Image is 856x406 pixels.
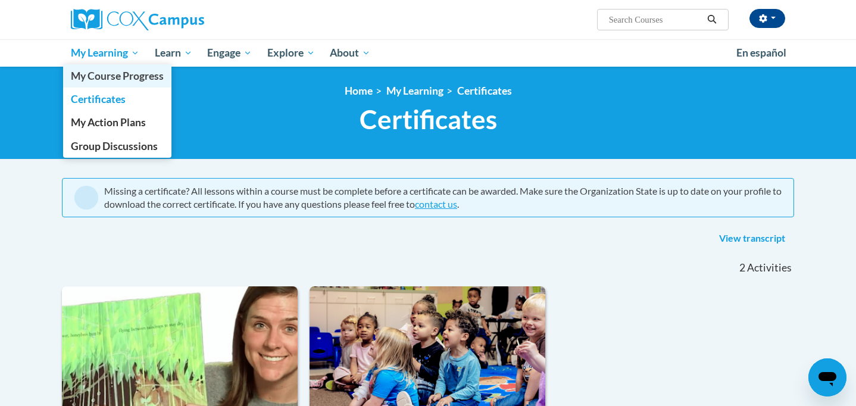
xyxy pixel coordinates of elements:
[457,85,512,97] a: Certificates
[415,198,457,210] a: contact us
[53,39,803,67] div: Main menu
[199,39,260,67] a: Engage
[260,39,323,67] a: Explore
[729,40,794,65] a: En español
[739,261,745,274] span: 2
[71,9,204,30] img: Cox Campus
[104,185,782,211] div: Missing a certificate? All lessons within a course must be complete before a certificate can be a...
[63,64,171,88] a: My Course Progress
[155,46,192,60] span: Learn
[330,46,370,60] span: About
[71,93,126,105] span: Certificates
[747,261,792,274] span: Activities
[360,104,497,135] span: Certificates
[71,140,158,152] span: Group Discussions
[63,135,171,158] a: Group Discussions
[71,116,146,129] span: My Action Plans
[71,9,297,30] a: Cox Campus
[71,46,139,60] span: My Learning
[147,39,200,67] a: Learn
[63,88,171,111] a: Certificates
[345,85,373,97] a: Home
[386,85,443,97] a: My Learning
[71,70,164,82] span: My Course Progress
[63,39,147,67] a: My Learning
[703,13,721,27] button: Search
[207,46,252,60] span: Engage
[267,46,315,60] span: Explore
[608,13,703,27] input: Search Courses
[63,111,171,134] a: My Action Plans
[710,229,794,248] a: View transcript
[323,39,379,67] a: About
[749,9,785,28] button: Account Settings
[736,46,786,59] span: En español
[808,358,846,396] iframe: Button to launch messaging window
